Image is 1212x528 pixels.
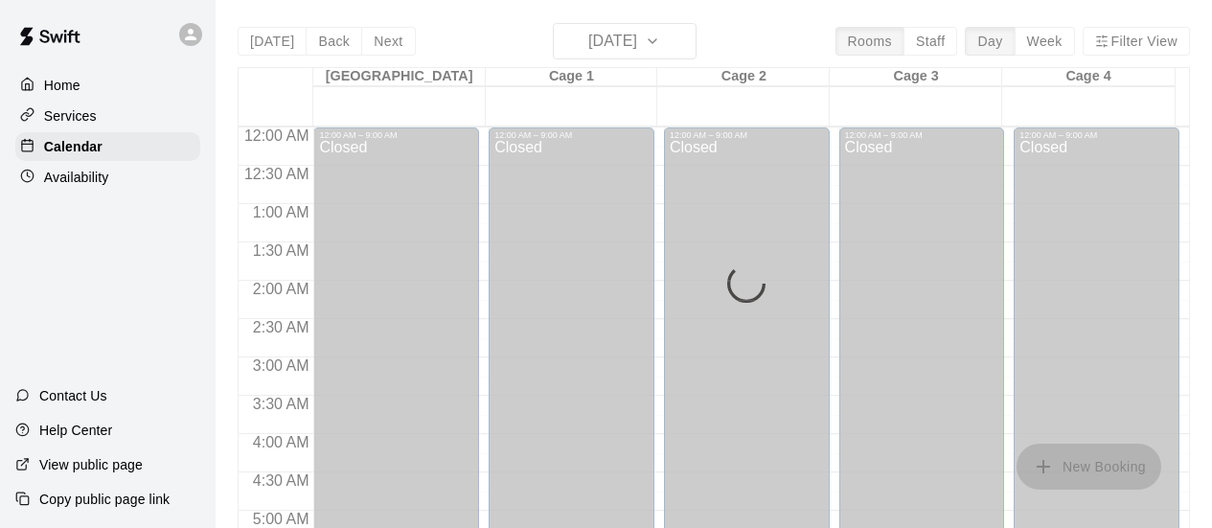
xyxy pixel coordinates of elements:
[15,71,200,100] a: Home
[248,511,314,527] span: 5:00 AM
[44,106,97,126] p: Services
[319,130,401,140] div: 12:00 AM – 9:00 AM
[248,396,314,412] span: 3:30 AM
[1019,130,1102,140] div: 12:00 AM – 9:00 AM
[1017,457,1161,473] span: You don't have the permission to add bookings
[670,130,752,140] div: 12:00 AM – 9:00 AM
[240,166,314,182] span: 12:30 AM
[313,68,486,86] div: [GEOGRAPHIC_DATA]
[1002,68,1175,86] div: Cage 4
[248,242,314,259] span: 1:30 AM
[845,130,927,140] div: 12:00 AM – 9:00 AM
[44,168,109,187] p: Availability
[248,357,314,374] span: 3:00 AM
[39,421,112,440] p: Help Center
[15,163,200,192] a: Availability
[830,68,1002,86] div: Cage 3
[240,127,314,144] span: 12:00 AM
[494,130,577,140] div: 12:00 AM – 9:00 AM
[39,386,107,405] p: Contact Us
[15,132,200,161] a: Calendar
[15,102,200,130] a: Services
[39,490,170,509] p: Copy public page link
[248,472,314,489] span: 4:30 AM
[486,68,658,86] div: Cage 1
[39,455,143,474] p: View public page
[248,319,314,335] span: 2:30 AM
[248,204,314,220] span: 1:00 AM
[248,281,314,297] span: 2:00 AM
[44,76,80,95] p: Home
[44,137,103,156] p: Calendar
[657,68,830,86] div: Cage 2
[248,434,314,450] span: 4:00 AM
